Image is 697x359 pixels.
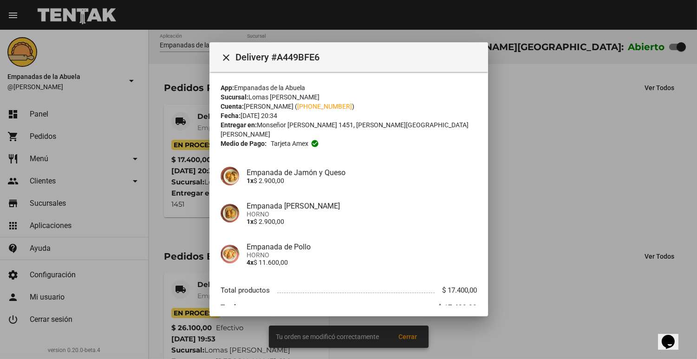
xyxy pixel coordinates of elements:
strong: App: [221,84,234,91]
span: HORNO [247,210,477,218]
a: [PHONE_NUMBER] [297,103,352,110]
b: 4x [247,259,254,266]
p: $ 2.900,00 [247,218,477,225]
mat-icon: check_circle [310,139,319,148]
span: Tarjeta amex [270,139,308,148]
b: 1x [247,177,254,184]
img: 72c15bfb-ac41-4ae4-a4f2-82349035ab42.jpg [221,167,239,185]
strong: Fecha: [221,112,241,119]
h4: Empanada de Jamón y Queso [247,168,477,177]
span: HORNO [247,251,477,259]
div: [DATE] 20:34 [221,111,477,120]
strong: Cuenta: [221,103,244,110]
b: 1x [247,218,254,225]
mat-icon: Cerrar [221,52,232,64]
div: Empanadas de la Abuela [221,83,477,92]
p: $ 11.600,00 [247,259,477,266]
h4: Empanada de Pollo [247,242,477,251]
div: Lomas [PERSON_NAME] [221,92,477,102]
iframe: chat widget [658,322,688,350]
img: 10349b5f-e677-4e10-aec3-c36b893dfd64.jpg [221,245,239,263]
div: Monseñor [PERSON_NAME] 1451, [PERSON_NAME][GEOGRAPHIC_DATA][PERSON_NAME] [221,120,477,139]
strong: Sucursal: [221,93,248,101]
strong: Entregar en: [221,121,257,129]
strong: Medio de Pago: [221,139,267,148]
li: Total productos $ 17.400,00 [221,282,477,299]
button: Cerrar [217,48,235,66]
h4: Empanada [PERSON_NAME] [247,202,477,210]
img: f753fea7-0f09-41b3-9a9e-ddb84fc3b359.jpg [221,204,239,222]
span: Delivery #A449BFE6 [235,50,481,65]
p: $ 2.900,00 [247,177,477,184]
li: Total $ 17.400,00 [221,299,477,316]
div: [PERSON_NAME] ( ) [221,102,477,111]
